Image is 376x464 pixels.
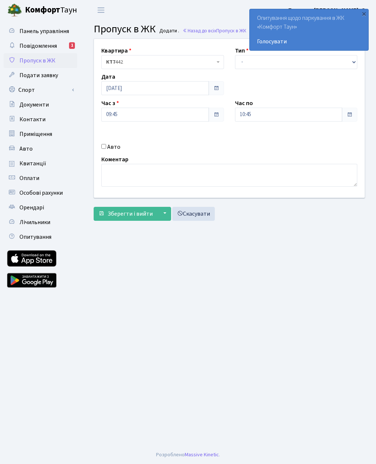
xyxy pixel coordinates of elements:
a: Голосувати [257,37,361,46]
label: Час з [101,99,119,108]
a: Панель управління [4,24,77,39]
a: Спорт [4,83,77,97]
a: Особові рахунки [4,186,77,200]
span: Квитанції [19,159,46,168]
span: Контакти [19,115,46,123]
span: Пропуск в ЖК [19,57,55,65]
span: Панель управління [19,27,69,35]
span: <b>КТ7</b>&nbsp;&nbsp;&nbsp;442 [106,58,215,66]
span: Таун [25,4,77,17]
label: Коментар [101,155,129,164]
label: Дата [101,72,115,81]
label: Авто [107,143,120,151]
label: Квартира [101,46,131,55]
a: Назад до всіхПропуск в ЖК [182,27,246,34]
a: Орендарі [4,200,77,215]
img: logo.png [7,3,22,18]
small: Додати . [158,28,179,34]
span: Пропуск в ЖК [94,22,156,36]
span: Орендарі [19,204,44,212]
span: Лічильники [19,218,50,226]
a: Лічильники [4,215,77,230]
span: Приміщення [19,130,52,138]
span: Авто [19,145,33,153]
div: 1 [69,42,75,49]
a: Оплати [4,171,77,186]
span: Подати заявку [19,71,58,79]
a: Опитування [4,230,77,244]
span: Документи [19,101,49,109]
span: Пропуск в ЖК [216,27,246,34]
a: Контакти [4,112,77,127]
button: Зберегти і вийти [94,207,158,221]
b: Комфорт [25,4,60,16]
span: <b>КТ7</b>&nbsp;&nbsp;&nbsp;442 [101,55,224,69]
a: Massive Kinetic [185,451,219,458]
button: Переключити навігацію [92,4,110,16]
a: Квитанції [4,156,77,171]
span: Опитування [19,233,51,241]
a: Скасувати [172,207,215,221]
a: Повідомлення1 [4,39,77,53]
span: Особові рахунки [19,189,63,197]
b: Блєдних [PERSON_NAME]. О. [288,6,367,14]
a: Блєдних [PERSON_NAME]. О. [288,6,367,15]
label: Тип [235,46,249,55]
div: × [360,10,368,17]
a: Приміщення [4,127,77,141]
a: Подати заявку [4,68,77,83]
a: Авто [4,141,77,156]
div: Розроблено . [156,451,220,459]
span: Зберегти і вийти [108,210,153,218]
a: Пропуск в ЖК [4,53,77,68]
span: Повідомлення [19,42,57,50]
div: Опитування щодо паркування в ЖК «Комфорт Таун» [250,9,368,50]
label: Час по [235,99,253,108]
a: Документи [4,97,77,112]
span: Оплати [19,174,39,182]
b: КТ7 [106,58,115,66]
